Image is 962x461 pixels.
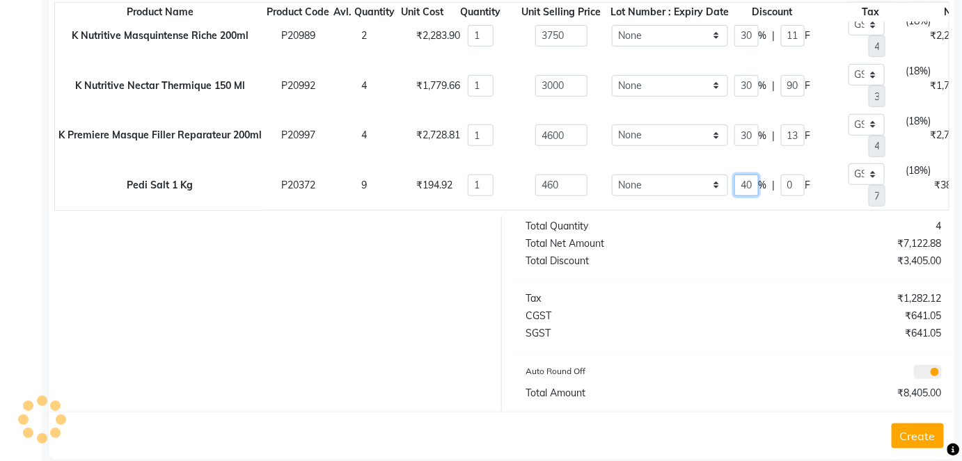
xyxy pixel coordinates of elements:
[515,386,734,401] div: Total Amount
[805,178,810,193] span: F
[55,11,265,61] th: K Nutritive Masquintense Riche 200ml
[265,160,332,210] td: P20372
[732,3,814,22] th: Discount
[773,178,775,193] span: |
[514,3,609,22] th: Unit Selling Price
[55,111,265,161] th: K Premiere Masque Filler Reparateur 200ml
[759,129,767,143] span: %
[345,178,384,193] div: 9
[892,423,944,448] button: Create
[397,3,448,22] th: Unit Cost
[515,254,734,268] div: Total Discount
[805,129,810,143] span: F
[55,60,265,111] th: K Nutritive Nectar Thermique 150 Ml
[805,29,810,43] span: F
[734,219,952,234] div: 4
[407,29,439,43] div: ₹2,283.90
[515,219,734,234] div: Total Quantity
[759,178,767,193] span: %
[515,326,734,341] div: SGST
[805,79,810,93] span: F
[515,291,734,306] div: Tax
[734,309,952,323] div: ₹641.05
[265,60,332,111] td: P20992
[895,163,916,185] div: (18%)
[734,326,952,341] div: ₹641.05
[407,178,439,193] div: ₹194.92
[734,236,952,251] div: ₹7,122.88
[814,3,927,22] th: Tax
[345,128,384,143] div: 4
[895,14,916,35] div: (18%)
[332,3,397,22] th: Avl. Quantity
[759,79,767,93] span: %
[515,236,734,251] div: Total Net Amount
[345,79,384,93] div: 4
[773,29,775,43] span: |
[265,11,332,61] td: P20989
[526,365,585,378] label: Auto Round Off
[345,29,384,43] div: 2
[759,29,767,43] span: %
[55,160,265,210] th: Pedi Salt 1 Kg
[407,128,439,143] div: ₹2,728.81
[265,111,332,161] td: P20997
[55,3,265,22] th: Product Name
[515,309,734,323] div: CGST
[609,3,732,22] th: Lot Number : Expiry Date
[734,291,952,306] div: ₹1,282.12
[773,129,775,143] span: |
[734,254,952,268] div: ₹3,405.00
[448,3,514,22] th: Quantity
[773,79,775,93] span: |
[895,114,916,136] div: (18%)
[407,79,439,93] div: ₹1,779.66
[895,64,916,86] div: (18%)
[265,3,332,22] th: Product Code
[734,386,952,401] div: ₹8,405.00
